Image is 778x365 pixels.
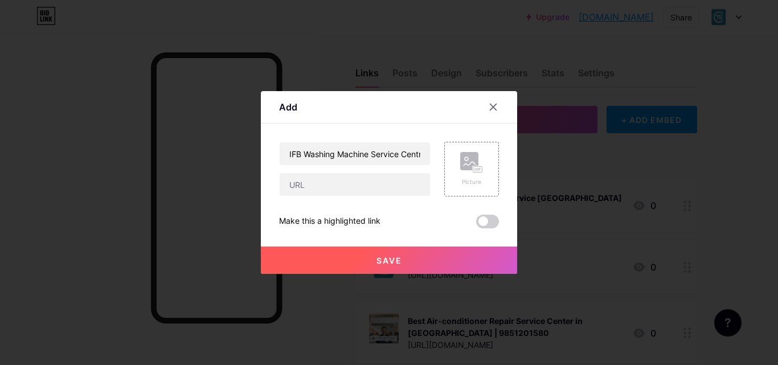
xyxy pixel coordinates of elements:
div: Add [279,100,297,114]
div: Make this a highlighted link [279,215,380,228]
button: Save [261,247,517,274]
input: URL [280,173,430,196]
span: Save [376,256,402,265]
input: Title [280,142,430,165]
div: Picture [460,178,483,186]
